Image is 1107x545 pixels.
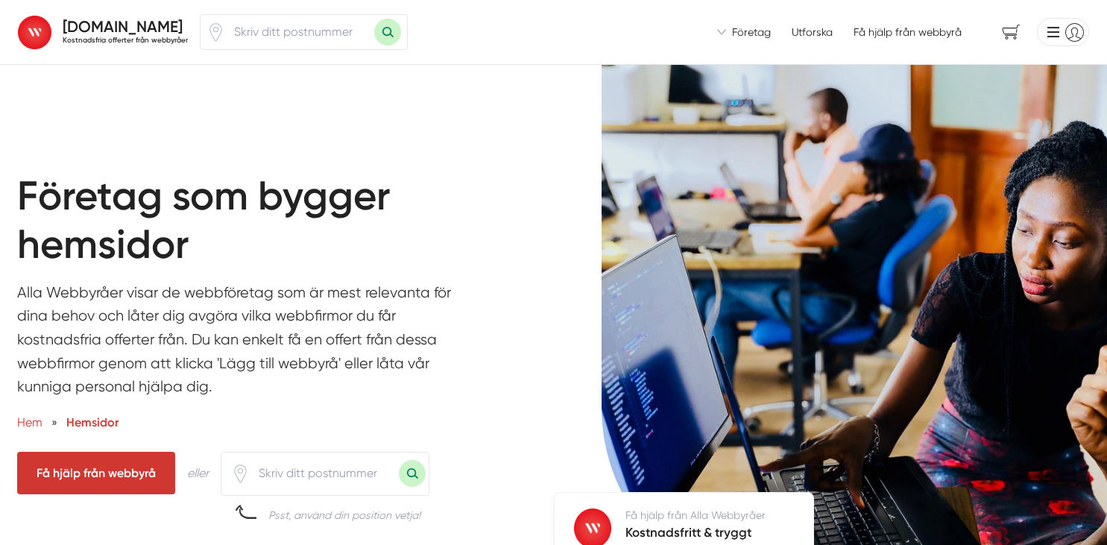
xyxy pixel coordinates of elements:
span: Klicka för att använda din position. [206,23,225,42]
span: navigation-cart [991,19,1031,45]
button: Sök med postnummer [374,19,401,45]
a: Hemsidor [66,415,119,429]
input: Skriv ditt postnummer [250,456,399,491]
input: Skriv ditt postnummer [225,15,374,49]
span: Få hjälp från webbyrå [854,25,962,40]
svg: Pin / Karta [231,464,250,483]
img: Alla Webbyråer [18,16,51,49]
span: Få hjälp från webbyrå [17,452,175,494]
div: Psst, använd din position vetja! [268,508,420,523]
h2: Kostnadsfria offerter från webbyråer [63,35,188,45]
span: » [51,413,57,432]
div: eller [187,464,209,482]
strong: [DOMAIN_NAME] [63,17,183,36]
a: Alla Webbyråer [DOMAIN_NAME] Kostnadsfria offerter från webbyråer [18,12,188,52]
p: Alla Webbyråer visar de webbföretag som är mest relevanta för dina behov och låter dig avgöra vil... [17,281,468,406]
span: Företag [732,25,771,40]
span: Klicka för att använda din position. [231,464,250,483]
span: Få hjälp från Alla Webbyråer [625,509,766,521]
a: Utforska [792,25,833,40]
h1: Företag som bygger hemsidor [17,172,518,281]
button: Sök med postnummer [399,460,426,487]
nav: Breadcrumb [17,413,468,432]
svg: Pin / Karta [206,23,225,42]
a: Hem [17,415,42,429]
